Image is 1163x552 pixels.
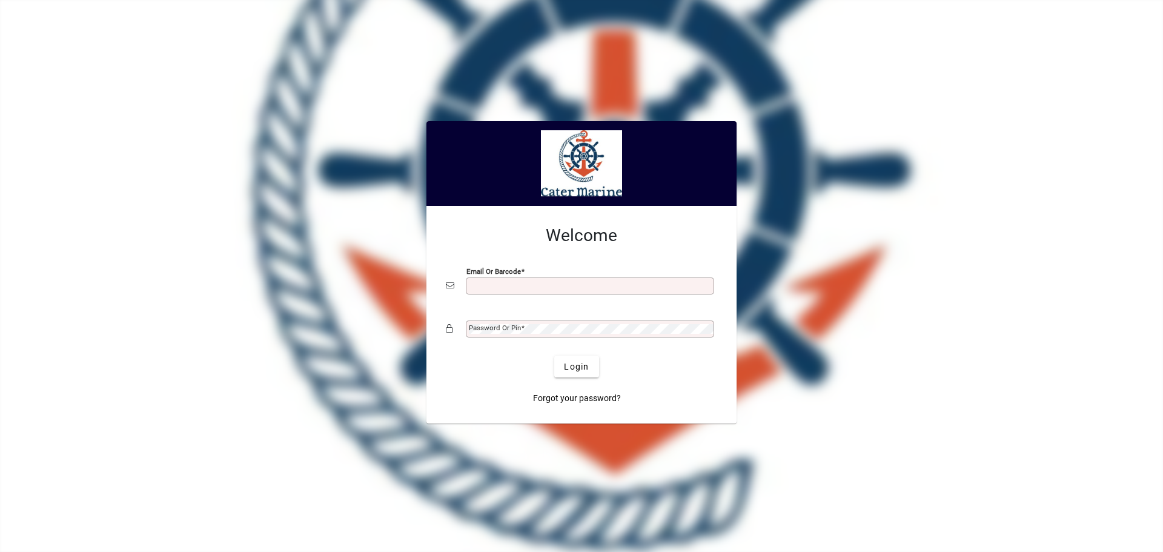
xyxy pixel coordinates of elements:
[446,225,717,246] h2: Welcome
[564,361,589,373] span: Login
[469,324,521,332] mat-label: Password or Pin
[533,392,621,405] span: Forgot your password?
[528,387,626,409] a: Forgot your password?
[554,356,598,377] button: Login
[466,267,521,276] mat-label: Email or Barcode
